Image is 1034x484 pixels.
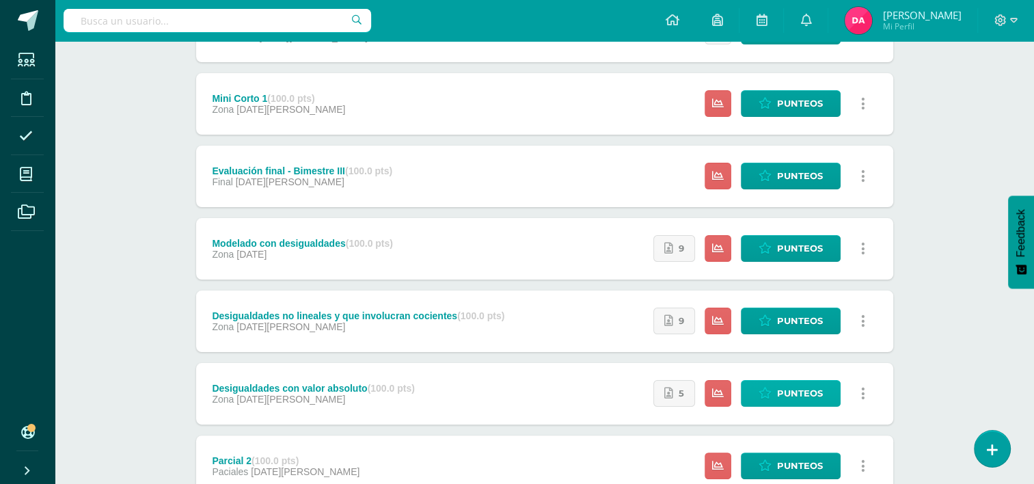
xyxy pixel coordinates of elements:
[653,380,695,407] a: 5
[236,176,344,187] span: [DATE][PERSON_NAME]
[741,90,841,117] a: Punteos
[236,249,267,260] span: [DATE]
[679,308,684,334] span: 9
[236,321,345,332] span: [DATE][PERSON_NAME]
[777,308,823,334] span: Punteos
[212,104,234,115] span: Zona
[741,235,841,262] a: Punteos
[653,235,695,262] a: 9
[346,238,393,249] strong: (100.0 pts)
[679,381,684,406] span: 5
[267,93,314,104] strong: (100.0 pts)
[345,165,392,176] strong: (100.0 pts)
[212,310,504,321] div: Desigualdades no lineales y que involucran cocientes
[741,453,841,479] a: Punteos
[212,165,392,176] div: Evaluación final - Bimestre III
[251,455,299,466] strong: (100.0 pts)
[457,310,504,321] strong: (100.0 pts)
[777,381,823,406] span: Punteos
[212,455,359,466] div: Parcial 2
[777,163,823,189] span: Punteos
[777,91,823,116] span: Punteos
[1008,196,1034,288] button: Feedback - Mostrar encuesta
[212,321,234,332] span: Zona
[368,383,415,394] strong: (100.0 pts)
[741,163,841,189] a: Punteos
[236,394,345,405] span: [DATE][PERSON_NAME]
[1015,209,1027,257] span: Feedback
[212,383,414,394] div: Desigualdades con valor absoluto
[777,236,823,261] span: Punteos
[845,7,872,34] img: 0d1c13a784e50cea1b92786e6af8f399.png
[741,380,841,407] a: Punteos
[236,104,345,115] span: [DATE][PERSON_NAME]
[777,453,823,479] span: Punteos
[212,176,232,187] span: Final
[741,308,841,334] a: Punteos
[212,394,234,405] span: Zona
[882,8,961,22] span: [PERSON_NAME]
[212,93,345,104] div: Mini Corto 1
[212,466,248,477] span: Paciales
[64,9,371,32] input: Busca un usuario...
[251,466,359,477] span: [DATE][PERSON_NAME]
[882,21,961,32] span: Mi Perfil
[212,249,234,260] span: Zona
[679,236,684,261] span: 9
[212,238,393,249] div: Modelado con desigualdades
[653,308,695,334] a: 9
